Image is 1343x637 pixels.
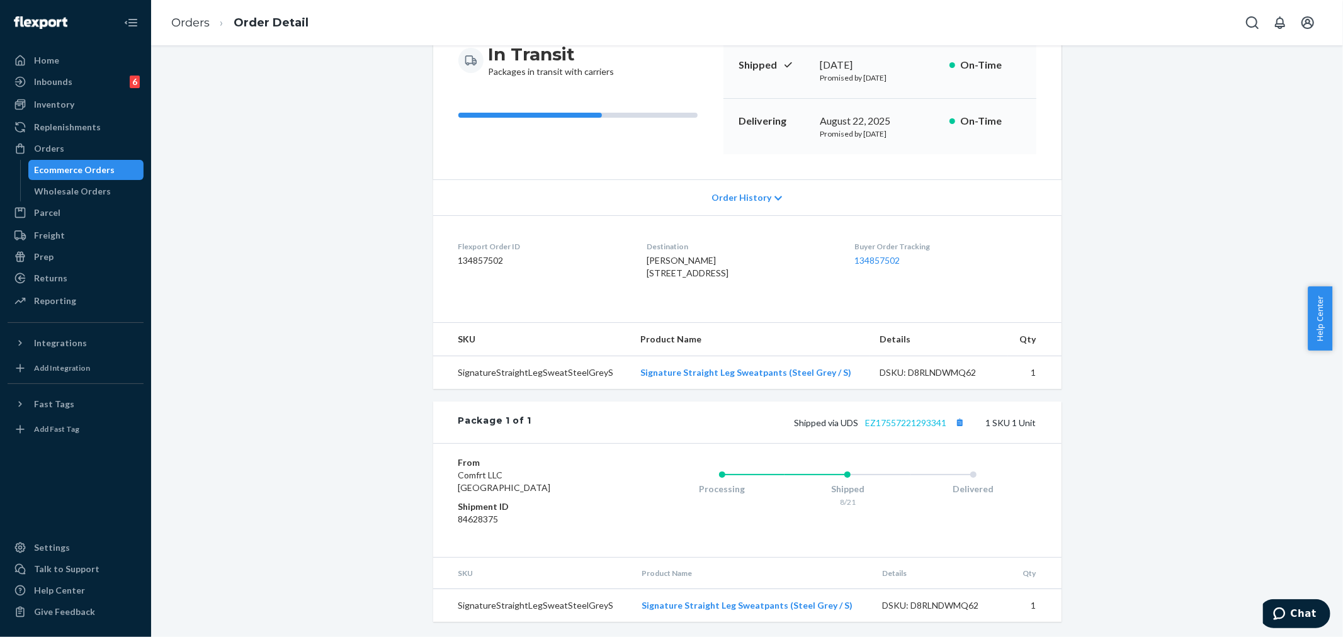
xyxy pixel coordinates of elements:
[171,16,210,30] a: Orders
[161,4,319,42] ol: breadcrumbs
[14,16,67,29] img: Flexport logo
[1008,323,1062,356] th: Qty
[8,72,144,92] a: Inbounds6
[8,358,144,378] a: Add Integration
[8,268,144,288] a: Returns
[866,417,947,428] a: EZ17557221293341
[854,255,900,266] a: 134857502
[130,76,140,88] div: 6
[883,599,1001,612] div: DSKU: D8RLNDWMQ62
[854,241,1036,252] dt: Buyer Order Tracking
[433,323,631,356] th: SKU
[433,589,632,623] td: SignatureStraightLegSweatSteelGreyS
[820,128,939,139] p: Promised by [DATE]
[34,251,54,263] div: Prep
[34,98,74,111] div: Inventory
[711,191,771,204] span: Order History
[952,414,968,431] button: Copy tracking number
[8,203,144,223] a: Parcel
[795,417,968,428] span: Shipped via UDS
[8,333,144,353] button: Integrations
[8,94,144,115] a: Inventory
[870,323,1008,356] th: Details
[35,185,111,198] div: Wholesale Orders
[1011,558,1061,589] th: Qty
[1263,599,1330,631] iframe: Opens a widget where you can chat to one of our agents
[34,229,65,242] div: Freight
[647,241,834,252] dt: Destination
[960,114,1021,128] p: On-Time
[8,602,144,622] button: Give Feedback
[1011,589,1061,623] td: 1
[433,356,631,390] td: SignatureStraightLegSweatSteelGreyS
[739,114,810,128] p: Delivering
[34,206,60,219] div: Parcel
[458,254,626,267] dd: 134857502
[34,337,87,349] div: Integrations
[8,419,144,439] a: Add Fast Tag
[785,483,910,495] div: Shipped
[489,43,615,65] h3: In Transit
[642,600,853,611] a: Signature Straight Leg Sweatpants (Steel Grey / S)
[960,58,1021,72] p: On-Time
[34,606,95,618] div: Give Feedback
[820,72,939,83] p: Promised by [DATE]
[34,295,76,307] div: Reporting
[489,43,615,78] div: Packages in transit with carriers
[820,114,939,128] div: August 22, 2025
[910,483,1036,495] div: Delivered
[640,367,851,378] a: Signature Straight Leg Sweatpants (Steel Grey / S)
[458,414,532,431] div: Package 1 of 1
[8,291,144,311] a: Reporting
[34,76,72,88] div: Inbounds
[34,142,64,155] div: Orders
[458,241,626,252] dt: Flexport Order ID
[1008,356,1062,390] td: 1
[8,580,144,600] a: Help Center
[785,497,910,507] div: 8/21
[34,563,99,575] div: Talk to Support
[8,247,144,267] a: Prep
[433,558,632,589] th: SKU
[34,121,101,133] div: Replenishments
[739,58,810,72] p: Shipped
[458,513,609,526] dd: 84628375
[34,541,70,554] div: Settings
[28,181,144,201] a: Wholesale Orders
[34,584,85,597] div: Help Center
[34,272,67,285] div: Returns
[659,483,785,495] div: Processing
[647,255,728,278] span: [PERSON_NAME] [STREET_ADDRESS]
[35,164,115,176] div: Ecommerce Orders
[632,558,872,589] th: Product Name
[880,366,998,379] div: DSKU: D8RLNDWMQ62
[28,160,144,180] a: Ecommerce Orders
[1295,10,1320,35] button: Open account menu
[820,58,939,72] div: [DATE]
[630,323,870,356] th: Product Name
[234,16,309,30] a: Order Detail
[531,414,1036,431] div: 1 SKU 1 Unit
[8,117,144,137] a: Replenishments
[458,470,551,493] span: Comfrt LLC [GEOGRAPHIC_DATA]
[873,558,1011,589] th: Details
[1308,286,1332,351] button: Help Center
[34,424,79,434] div: Add Fast Tag
[118,10,144,35] button: Close Navigation
[458,456,609,469] dt: From
[8,225,144,245] a: Freight
[34,363,90,373] div: Add Integration
[8,50,144,70] a: Home
[34,398,74,410] div: Fast Tags
[1240,10,1265,35] button: Open Search Box
[34,54,59,67] div: Home
[8,138,144,159] a: Orders
[1267,10,1293,35] button: Open notifications
[8,394,144,414] button: Fast Tags
[8,559,144,579] button: Talk to Support
[458,500,609,513] dt: Shipment ID
[8,538,144,558] a: Settings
